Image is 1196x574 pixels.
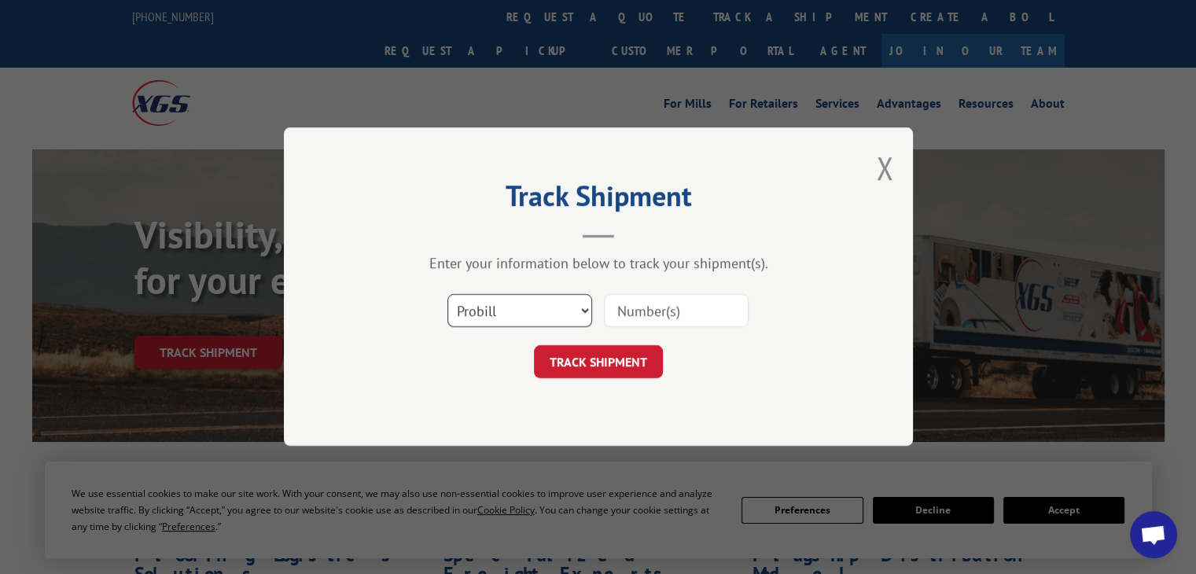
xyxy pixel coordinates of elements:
[1130,511,1177,558] div: Open chat
[362,185,834,215] h2: Track Shipment
[604,295,749,328] input: Number(s)
[876,147,893,189] button: Close modal
[362,255,834,273] div: Enter your information below to track your shipment(s).
[534,346,663,379] button: TRACK SHIPMENT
